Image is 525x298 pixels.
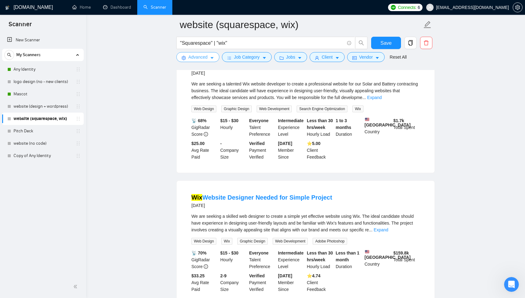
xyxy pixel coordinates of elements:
a: Expand [374,227,388,232]
span: user [315,56,319,60]
span: We are seeking a talented Wix website developer to create a professional website for our Solar an... [191,81,418,100]
b: $25.00 [191,141,205,146]
span: Search Engine Optimization [297,106,347,112]
span: bars [227,56,231,60]
span: holder [76,129,81,134]
span: info-circle [204,264,208,269]
div: Total Spent [392,250,421,270]
span: caret-down [375,56,379,60]
span: holder [76,67,81,72]
span: edit [423,21,431,29]
input: Scanner name... [180,17,422,32]
img: upwork-logo.png [391,5,396,10]
button: idcardVendorcaret-down [347,52,385,62]
b: Verified [249,141,265,146]
span: Advanced [188,54,207,60]
button: setting [513,2,523,12]
div: Talent Preference [248,250,277,270]
span: Connects: [398,4,416,11]
span: 😃 [117,234,126,246]
div: Была ли полезна эта статья? [7,228,204,235]
span: Vendor [359,54,373,60]
img: 🇺🇸 [365,250,369,254]
button: search [4,50,14,60]
div: Duration [335,250,363,270]
a: Открыть в справочном центре [68,254,144,259]
b: $ 159.8k [393,250,409,255]
b: Verified [249,273,265,278]
div: Avg Rate Paid [190,272,219,293]
b: Intermediate [278,250,303,255]
span: disappointed reaction [82,234,98,246]
span: info-circle [347,41,351,45]
span: holder [76,116,81,121]
a: homeHome [72,5,91,10]
span: holder [76,141,81,146]
b: 1 to 3 months [336,118,351,130]
div: Hourly Load [306,117,335,138]
button: barsJob Categorycaret-down [222,52,271,62]
iframe: Intercom live chat [504,277,519,292]
span: holder [76,153,81,158]
span: caret-down [298,56,302,60]
span: Web Design [191,106,216,112]
span: holder [76,104,81,109]
div: Avg Rate Paid [190,140,219,160]
span: holder [76,79,81,84]
input: Search Freelance Jobs... [180,39,344,47]
span: My Scanners [16,49,41,61]
span: folder [279,56,284,60]
button: copy [404,37,417,49]
div: Experience Level [277,250,306,270]
b: Less than 30 hrs/week [307,250,333,262]
img: 🇺🇸 [365,117,369,122]
div: Payment Verified [248,140,277,160]
div: Member Since [277,140,306,160]
b: 📡 68% [191,118,206,123]
span: caret-down [335,56,339,60]
b: $ 1.7k [393,118,404,123]
b: [GEOGRAPHIC_DATA] [365,250,411,260]
a: Expand [367,95,382,100]
span: Web Design [191,238,216,245]
div: [DATE] [191,69,409,77]
a: Mascot [14,88,72,100]
span: user [428,5,432,10]
div: Duration [335,117,363,138]
span: Web Development [273,238,308,245]
a: website (design + wordpress) [14,100,72,113]
a: website (no code) [14,137,72,150]
div: Company Size [219,272,248,293]
div: Country [363,117,392,138]
span: Graphic Design [221,106,252,112]
div: Hourly Load [306,250,335,270]
a: Any Identity [14,63,72,76]
span: Scanner [4,20,37,33]
a: WixWebsite Designer Needed for Simple Project [191,194,332,201]
span: Job Category [234,54,259,60]
a: searchScanner [143,5,166,10]
a: setting [513,5,523,10]
span: neutral face reaction [98,234,114,246]
span: 😞 [85,234,94,246]
button: search [355,37,367,49]
b: [DATE] [278,141,292,146]
li: My Scanners [2,49,84,162]
a: dashboardDashboard [103,5,131,10]
span: search [5,53,14,57]
span: double-left [73,284,79,290]
span: We are seeking a skilled web designer to create a simple yet effective website using Wix. The ide... [191,214,414,232]
b: $33.25 [191,273,205,278]
img: logo [5,3,10,13]
div: We are seeking a talented Wix website developer to create a professional website for our Solar an... [191,81,420,101]
b: Everyone [249,250,269,255]
b: [DATE] [278,273,292,278]
div: Hourly [219,117,248,138]
a: Copy of Any Identity [14,150,72,162]
div: Total Spent [392,117,421,138]
span: Client [322,54,333,60]
div: Talent Preference [248,117,277,138]
b: Less than 1 month [336,250,359,262]
span: Adobe Photoshop [313,238,347,245]
a: New Scanner [7,34,79,46]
